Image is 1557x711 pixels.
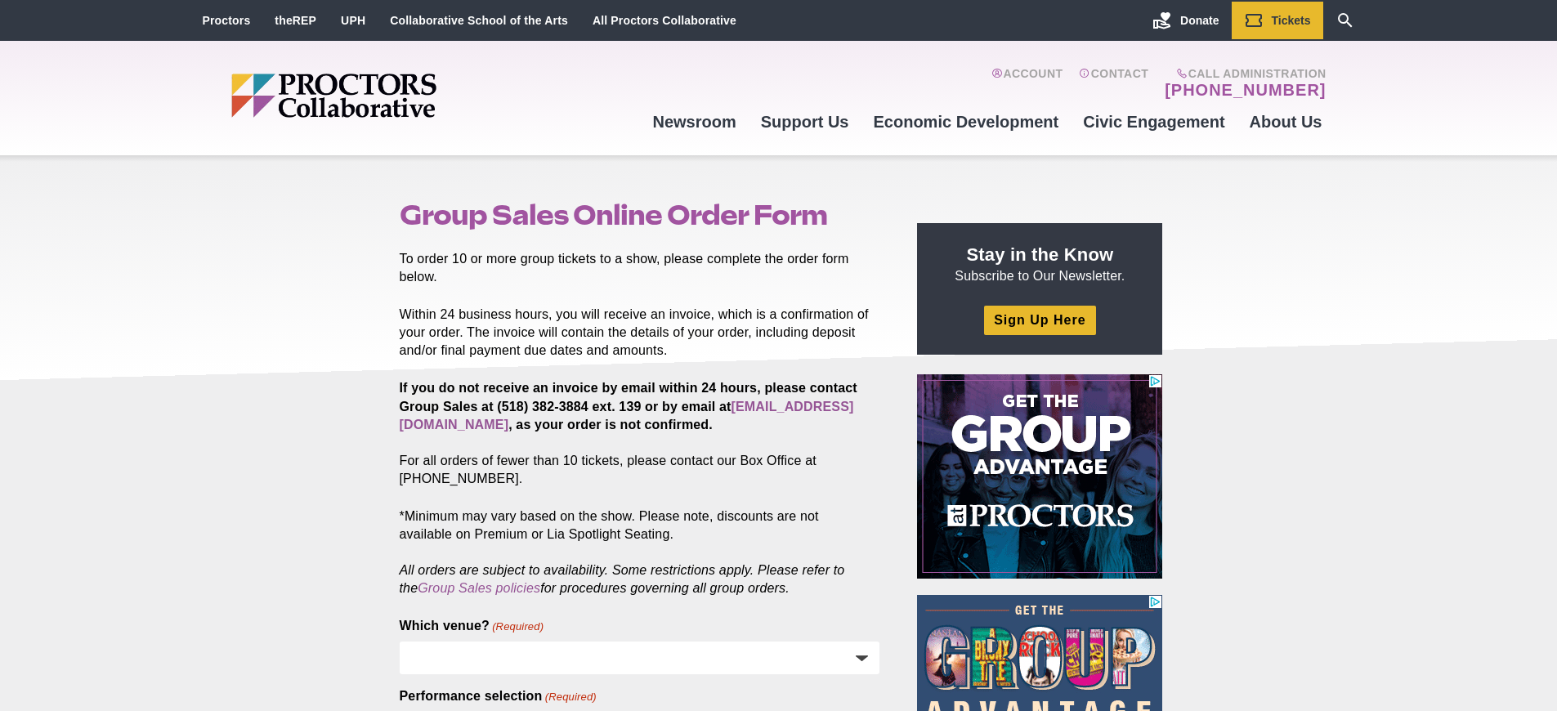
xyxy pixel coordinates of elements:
span: (Required) [544,690,597,704]
a: Sign Up Here [984,306,1095,334]
a: [PHONE_NUMBER] [1165,80,1326,100]
iframe: Advertisement [917,374,1162,579]
h1: Group Sales Online Order Form [400,199,880,230]
a: Search [1323,2,1367,39]
a: [EMAIL_ADDRESS][DOMAIN_NAME] [400,400,854,432]
a: Tickets [1232,2,1323,39]
em: All orders are subject to availability. Some restrictions apply. Please refer to the for procedur... [400,563,845,595]
a: Group Sales policies [418,581,540,595]
p: For all orders of fewer than 10 tickets, please contact our Box Office at [PHONE_NUMBER]. [400,379,880,487]
a: Civic Engagement [1071,100,1237,144]
a: Collaborative School of the Arts [390,14,568,27]
label: Performance selection [400,687,597,705]
a: UPH [341,14,365,27]
a: Contact [1079,67,1148,100]
a: Proctors [203,14,251,27]
a: Newsroom [640,100,748,144]
a: Account [991,67,1063,100]
span: Call Administration [1160,67,1326,80]
span: (Required) [491,619,544,634]
p: To order 10 or more group tickets to a show, please complete the order form below. [400,250,880,286]
img: Proctors logo [231,74,562,118]
strong: If you do not receive an invoice by email within 24 hours, please contact Group Sales at (518) 38... [400,381,857,431]
span: Tickets [1272,14,1311,27]
strong: Stay in the Know [967,244,1114,265]
a: Support Us [749,100,861,144]
p: Within 24 business hours, you will receive an invoice, which is a confirmation of your order. The... [400,306,880,360]
a: theREP [275,14,316,27]
a: All Proctors Collaborative [593,14,736,27]
span: Donate [1180,14,1219,27]
label: Which venue? [400,617,544,635]
p: *Minimum may vary based on the show. Please note, discounts are not available on Premium or Lia S... [400,508,880,597]
a: Donate [1140,2,1231,39]
p: Subscribe to Our Newsletter. [937,243,1143,285]
a: Economic Development [861,100,1072,144]
a: About Us [1237,100,1335,144]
